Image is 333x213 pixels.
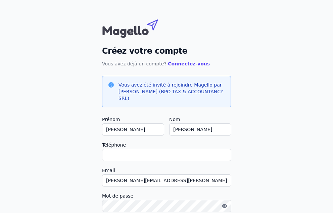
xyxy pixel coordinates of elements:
[102,166,231,174] label: Email
[168,61,210,66] a: Connectez-vous
[102,115,164,123] label: Prénom
[118,82,225,102] h3: Vous avez été invité à rejoindre Magello par [PERSON_NAME] (BPO TAX & ACCOUNTANCY SRL)
[169,115,231,123] label: Nom
[102,141,231,149] label: Téléphone
[102,45,231,57] h2: Créez votre compte
[102,60,231,68] p: Vous avez déjà un compte?
[102,192,231,200] label: Mot de passe
[102,16,173,40] img: Magello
